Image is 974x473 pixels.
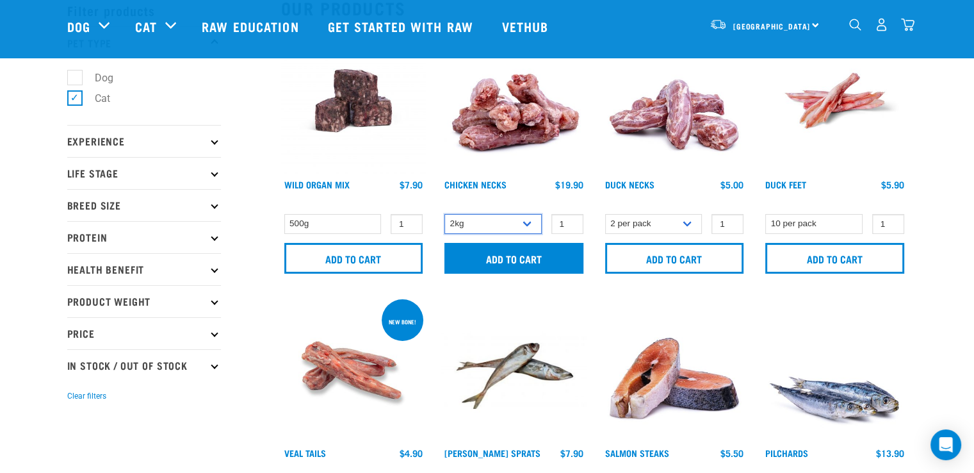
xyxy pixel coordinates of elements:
[67,125,221,157] p: Experience
[315,1,489,52] a: Get started with Raw
[849,19,861,31] img: home-icon-1@2x.png
[74,90,115,106] label: Cat
[444,451,540,455] a: [PERSON_NAME] Sprats
[762,297,907,442] img: Four Whole Pilchards
[605,243,744,274] input: Add to cart
[74,70,118,86] label: Dog
[67,157,221,189] p: Life Stage
[710,19,727,30] img: van-moving.png
[441,28,587,174] img: Pile Of Chicken Necks For Pets
[284,243,423,274] input: Add to cart
[400,448,423,458] div: $4.90
[765,451,808,455] a: Pilchards
[489,1,565,52] a: Vethub
[765,243,904,274] input: Add to cart
[762,28,907,174] img: Raw Essentials Duck Feet Raw Meaty Bones For Dogs
[67,317,221,349] p: Price
[560,448,583,458] div: $7.90
[67,17,90,36] a: Dog
[720,448,743,458] div: $5.50
[189,1,314,52] a: Raw Education
[711,214,743,234] input: 1
[555,179,583,190] div: $19.90
[441,297,587,442] img: Jack Mackarel Sparts Raw Fish For Dogs
[67,390,106,402] button: Clear filters
[400,179,423,190] div: $7.90
[733,24,811,28] span: [GEOGRAPHIC_DATA]
[281,297,426,442] img: Veal Tails
[605,451,669,455] a: Salmon Steaks
[872,214,904,234] input: 1
[602,28,747,174] img: Pile Of Duck Necks For Pets
[281,28,426,174] img: Wild Organ Mix
[602,297,747,442] img: 1148 Salmon Steaks 01
[67,221,221,253] p: Protein
[930,429,961,460] div: Open Intercom Messenger
[605,182,654,187] a: Duck Necks
[551,214,583,234] input: 1
[720,179,743,190] div: $5.00
[284,451,326,455] a: Veal Tails
[444,182,507,187] a: Chicken Necks
[67,349,221,381] p: In Stock / Out Of Stock
[284,182,350,187] a: Wild Organ Mix
[391,214,423,234] input: 1
[67,253,221,285] p: Health Benefit
[444,243,583,274] input: Add to cart
[901,18,914,31] img: home-icon@2x.png
[765,182,806,187] a: Duck Feet
[875,18,888,31] img: user.png
[67,285,221,317] p: Product Weight
[876,448,904,458] div: $13.90
[135,17,157,36] a: Cat
[67,189,221,221] p: Breed Size
[383,312,422,331] div: New bone!
[881,179,904,190] div: $5.90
